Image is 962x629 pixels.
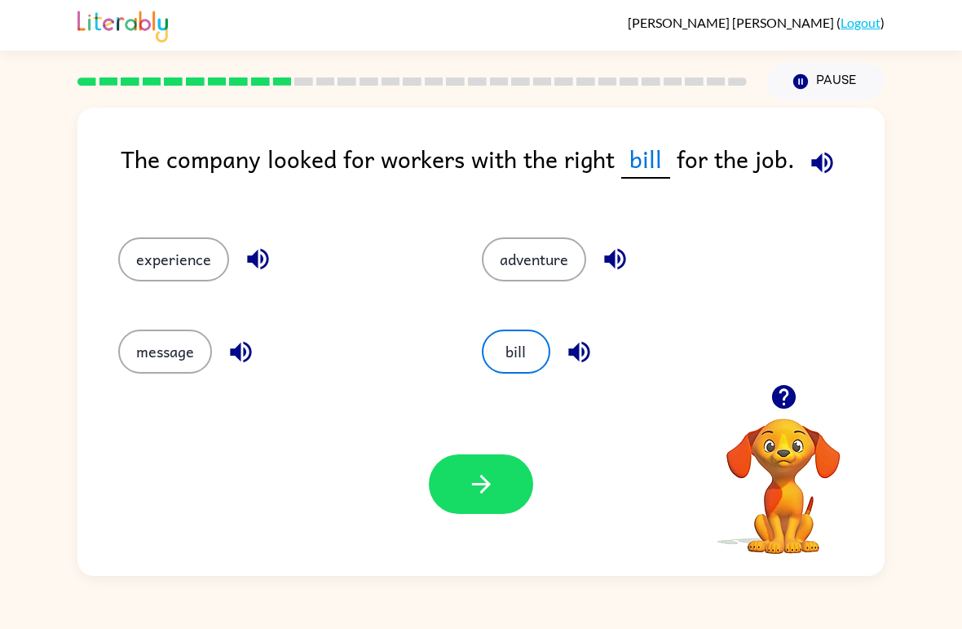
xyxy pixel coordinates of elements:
[841,15,880,30] a: Logout
[121,140,885,205] div: The company looked for workers with the right for the job.
[482,237,586,281] button: adventure
[628,15,836,30] span: [PERSON_NAME] [PERSON_NAME]
[766,63,885,100] button: Pause
[621,140,670,179] span: bill
[77,7,168,42] img: Literably
[702,393,865,556] video: Your browser must support playing .mp4 files to use Literably. Please try using another browser.
[118,237,229,281] button: experience
[482,330,550,374] button: bill
[628,15,885,30] div: ( )
[118,330,212,374] button: message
